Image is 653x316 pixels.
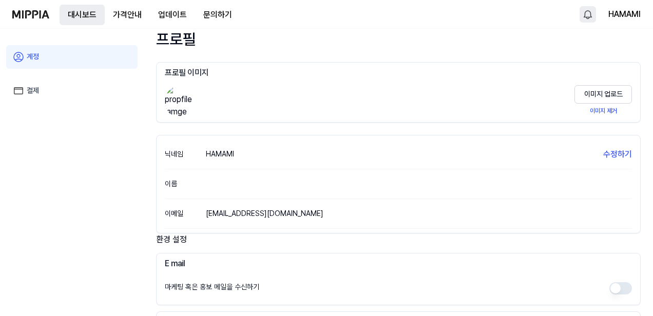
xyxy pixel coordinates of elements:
[165,85,198,118] img: propfile Iamge
[165,67,632,79] h3: 프로필 이미지
[195,5,240,25] button: 문의하기
[6,79,138,103] a: 결제
[150,5,195,25] button: 업데이트
[60,5,105,25] button: 대시보드
[105,5,150,25] button: 가격안내
[582,8,594,21] img: 알림
[574,104,632,118] button: 이미지 제거
[608,8,641,21] button: HAMAMI
[165,258,632,270] h3: E mail
[156,28,641,50] div: 프로필
[574,85,632,104] button: 이미지 업로드
[165,178,206,189] div: 이름
[156,233,641,247] div: 환경 설정
[603,148,632,161] button: 수정하기
[206,209,323,219] div: [EMAIL_ADDRESS][DOMAIN_NAME]
[165,208,206,219] div: 이메일
[206,149,234,160] div: HAMAMI
[6,45,138,69] a: 계정
[165,282,259,294] div: 마케팅 혹은 홍보 메일을 수신하기
[165,148,206,160] div: 닉네임
[150,1,195,29] a: 업데이트
[12,10,49,18] img: logo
